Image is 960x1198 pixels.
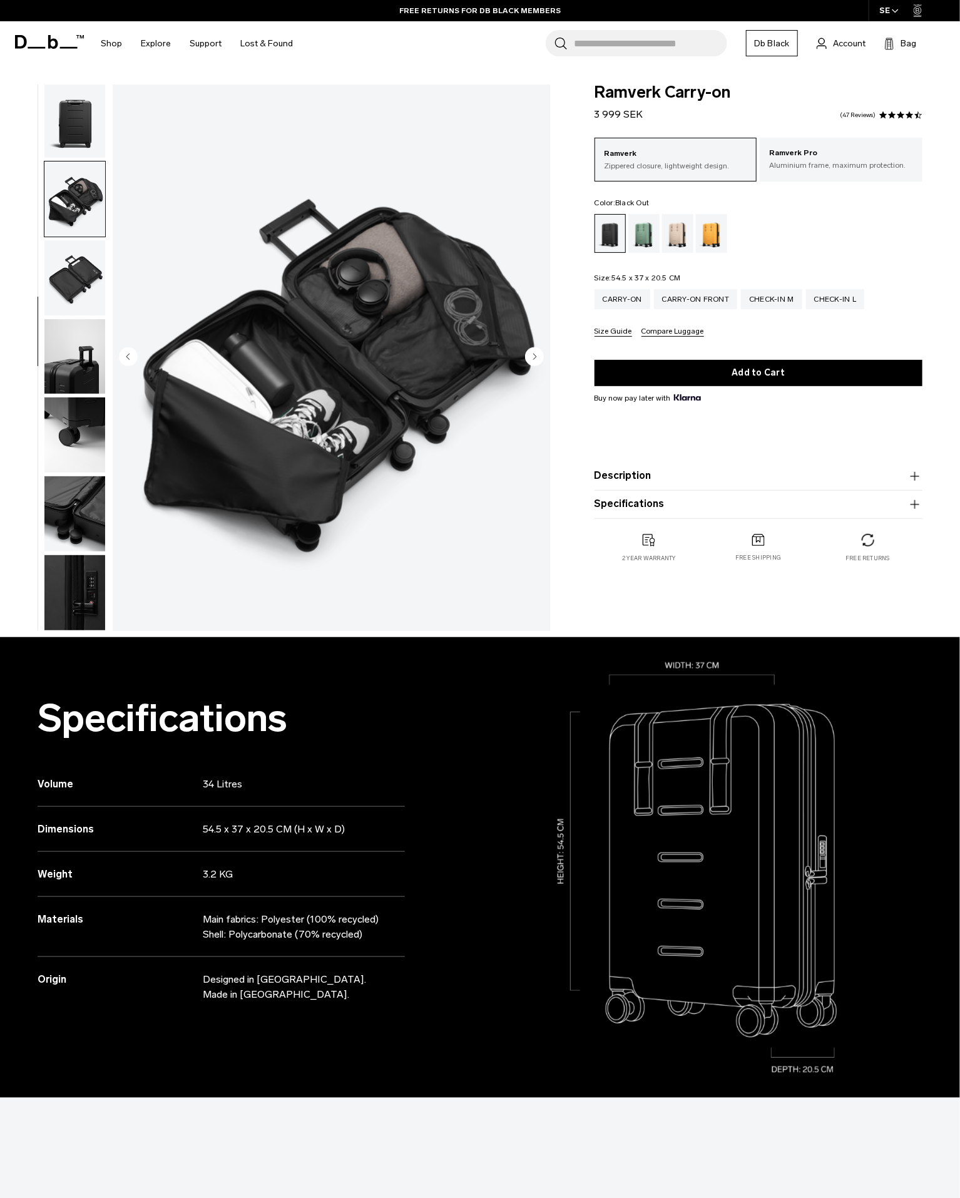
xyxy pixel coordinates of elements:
a: FREE RETURNS FOR DB BLACK MEMBERS [399,5,561,16]
button: Add to Cart [595,360,922,386]
img: Ramverk Carry-on Black Out [113,84,550,631]
a: Fogbow Beige [662,214,693,253]
a: Check-in M [741,289,802,309]
button: Ramverk Carry-on Black Out [44,476,106,552]
img: Ramverk Carry-on Black Out [44,476,105,551]
a: Black Out [595,214,626,253]
span: Buy now pay later with [595,392,701,404]
a: Db Black [746,30,798,56]
p: Zippered closure, lightweight design. [605,160,747,172]
button: Ramverk Carry-on Black Out [44,319,106,395]
p: Free returns [845,554,890,563]
h3: Materials [38,912,203,927]
p: Main fabrics: Polyester (100% recycled) [203,912,387,927]
span: Ramverk Carry-on [595,84,922,101]
p: Ramverk [605,148,747,160]
a: Green Ray [628,214,660,253]
span: Bag [901,37,916,50]
span: Black Out [615,198,649,207]
legend: Color: [595,199,650,207]
span: 3 999 SEK [595,108,643,120]
a: Parhelion Orange [696,214,727,253]
a: Carry-on Front [654,289,738,309]
button: Description [595,469,922,484]
button: Ramverk Carry-on Black Out [44,397,106,473]
a: Shop [101,21,122,66]
img: Ramverk Carry-on Black Out [44,161,105,237]
h3: Volume [38,777,203,792]
p: 3.2 KG [203,867,387,882]
p: Aluminium frame, maximum protection. [769,160,913,171]
img: Ramverk Carry-on Black Out [44,240,105,315]
img: {"height" => 20, "alt" => "Klarna"} [674,394,701,401]
button: Ramverk Carry-on Black Out [44,555,106,631]
button: Ramverk Carry-on Black Out [44,240,106,316]
img: dimensions [490,637,951,1098]
h2: Specifications [38,697,405,739]
span: Account [833,37,866,50]
p: Shell: Polycarbonate (70% recycled) [203,927,387,942]
img: Ramverk Carry-on Black Out [44,83,105,158]
p: 54.5 x 37 x 20.5 CM (H x W x D) [203,822,387,837]
button: Ramverk Carry-on Black Out [44,82,106,158]
button: Compare Luggage [641,327,704,337]
a: Lost & Found [240,21,293,66]
p: Free shipping [735,553,781,562]
p: Designed in [GEOGRAPHIC_DATA]. Made in [GEOGRAPHIC_DATA]. [203,972,387,1002]
img: Ramverk Carry-on Black Out [44,319,105,394]
a: Support [190,21,222,66]
li: 5 / 10 [113,84,550,631]
h3: Weight [38,867,203,882]
a: Ramverk Pro Aluminium frame, maximum protection. [760,138,922,180]
h3: Origin [38,972,203,987]
img: Ramverk Carry-on Black Out [44,397,105,473]
a: Account [817,36,866,51]
p: 2 year warranty [622,554,676,563]
button: Ramverk Carry-on Black Out [44,161,106,237]
h3: Dimensions [38,822,203,837]
button: Specifications [595,497,922,512]
button: Next slide [525,347,544,368]
button: Bag [884,36,916,51]
span: 54.5 x 37 x 20.5 CM [611,274,681,282]
p: Ramverk Pro [769,147,913,160]
a: Check-in L [806,289,865,309]
legend: Size: [595,274,681,282]
a: Explore [141,21,171,66]
button: Previous slide [119,347,138,368]
nav: Main Navigation [91,21,302,66]
p: 34 Litres [203,777,387,792]
a: Carry-on [595,289,650,309]
a: 47 reviews [840,112,876,118]
img: Ramverk Carry-on Black Out [44,555,105,630]
button: Size Guide [595,327,632,337]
